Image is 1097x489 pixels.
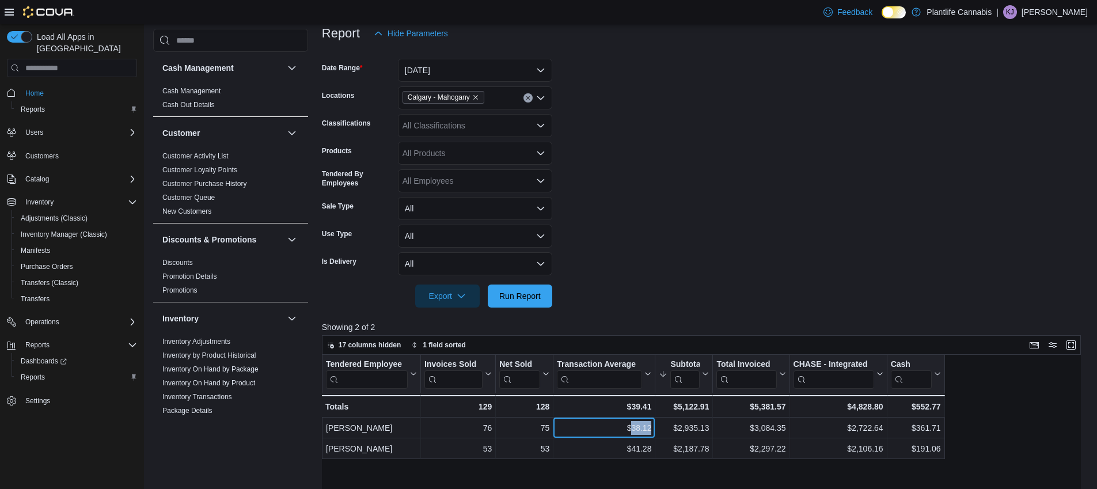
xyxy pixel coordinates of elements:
a: Customer Queue [162,194,215,202]
div: Cash [890,359,931,370]
button: Operations [2,314,142,330]
button: Subtotal [659,359,709,389]
button: Hide Parameters [369,22,453,45]
a: Promotion Details [162,272,217,280]
div: Customer [153,149,308,223]
button: Inventory [2,194,142,210]
span: Promotions [162,286,198,295]
label: Classifications [322,119,371,128]
div: $552.77 [890,400,940,414]
button: Cash Management [285,61,299,75]
a: Transfers [16,292,54,306]
a: Inventory Transactions [162,393,232,401]
label: Tendered By Employees [322,169,393,188]
button: Keyboard shortcuts [1027,338,1041,352]
button: Discounts & Promotions [285,233,299,247]
span: Reports [16,103,137,116]
img: Cova [23,6,74,18]
button: Open list of options [536,93,545,103]
span: Reports [21,105,45,114]
span: Dashboards [21,357,67,366]
div: Kessa Jardine [1003,5,1017,19]
button: All [398,197,552,220]
button: Remove Calgary - Mahogany from selection in this group [472,94,479,101]
button: Customers [2,147,142,164]
div: 129 [424,400,492,414]
div: $4,828.80 [793,400,883,414]
div: Cash [890,359,931,389]
span: Customers [21,149,137,163]
span: Reports [21,338,137,352]
a: Home [21,86,48,100]
div: Invoices Sold [424,359,483,370]
span: Inventory On Hand by Product [162,378,255,388]
p: Plantlife Cannabis [927,5,992,19]
span: Inventory Transactions [162,392,232,401]
p: | [996,5,999,19]
button: Tendered Employee [326,359,417,389]
a: Discounts [162,259,193,267]
span: Inventory [21,195,137,209]
a: Inventory by Product Historical [162,351,256,359]
div: Net Sold [499,359,540,370]
div: Transaction Average [557,359,642,389]
div: [PERSON_NAME] [326,422,417,435]
span: Calgary - Mahogany [403,91,484,104]
h3: Customer [162,127,200,139]
div: Discounts & Promotions [153,256,308,302]
button: Transfers [12,291,142,307]
button: Reports [12,101,142,117]
span: 17 columns hidden [339,340,401,350]
h3: Report [322,26,360,40]
label: Products [322,146,352,156]
div: Cash Management [153,84,308,116]
span: Inventory [25,198,54,207]
h3: Cash Management [162,62,234,74]
div: Totals [325,400,417,414]
div: $3,084.35 [716,422,785,435]
a: Cash Management [162,87,221,95]
span: Home [21,85,137,100]
button: Inventory [285,312,299,325]
div: $2,297.22 [716,442,785,456]
span: Customer Activity List [162,151,229,161]
a: Inventory Adjustments [162,338,230,346]
button: Catalog [21,172,54,186]
button: Transaction Average [557,359,651,389]
button: Run Report [488,285,552,308]
a: Inventory On Hand by Package [162,365,259,373]
button: All [398,252,552,275]
label: Use Type [322,229,352,238]
span: Purchase Orders [16,260,137,274]
a: Inventory Manager (Classic) [16,228,112,241]
button: Export [415,285,480,308]
a: Manifests [16,244,55,257]
a: Reports [16,103,50,116]
a: Inventory On Hand by Product [162,379,255,387]
button: 1 field sorted [407,338,470,352]
span: Inventory On Hand by Package [162,365,259,374]
div: Invoices Sold [424,359,483,389]
a: Dashboards [16,354,71,368]
label: Locations [322,91,355,100]
div: Subtotal [670,359,700,370]
h3: Inventory [162,313,199,324]
button: Purchase Orders [12,259,142,275]
button: Inventory Manager (Classic) [12,226,142,242]
button: Cash Management [162,62,283,74]
span: Manifests [21,246,50,255]
span: Customer Loyalty Points [162,165,237,175]
a: Customer Purchase History [162,180,247,188]
button: Users [21,126,48,139]
div: $41.28 [557,442,651,456]
span: Manifests [16,244,137,257]
span: Transfers (Classic) [21,278,78,287]
span: Catalog [25,175,49,184]
a: Adjustments (Classic) [16,211,92,225]
div: $38.12 [557,422,651,435]
button: Customer [285,126,299,140]
a: Settings [21,394,55,408]
span: Users [25,128,43,137]
button: Reports [21,338,54,352]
